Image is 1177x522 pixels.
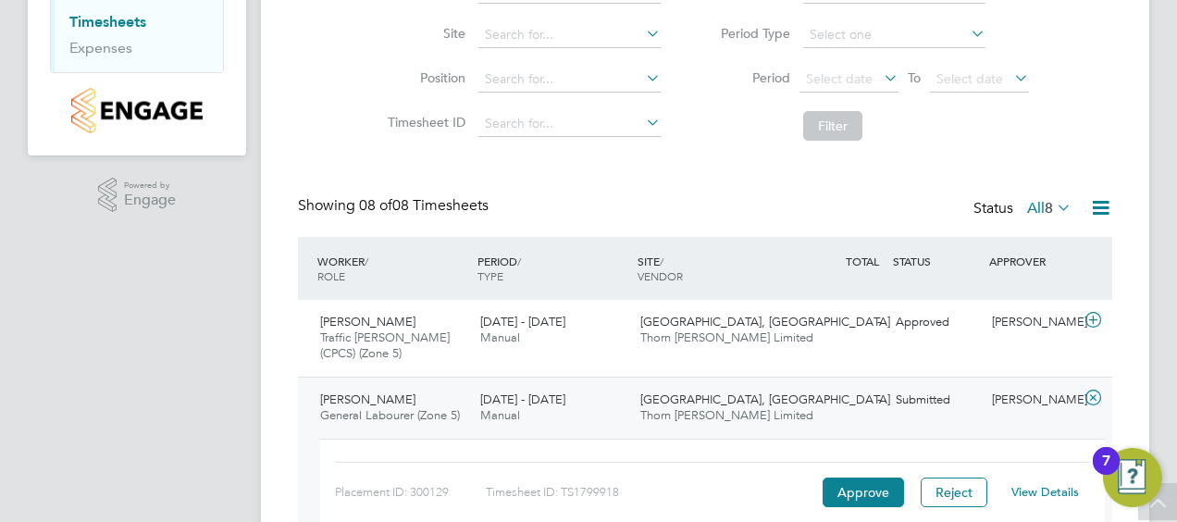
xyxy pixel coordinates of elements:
span: ROLE [317,268,345,283]
label: All [1027,199,1072,217]
label: Period Type [707,25,790,42]
div: Placement ID: 300129 [335,478,486,507]
div: [PERSON_NAME] [985,307,1081,338]
span: [PERSON_NAME] [320,314,415,329]
span: Traffic [PERSON_NAME] (CPCS) (Zone 5) [320,329,450,361]
a: Expenses [69,39,132,56]
img: countryside-properties-logo-retina.png [71,88,202,133]
span: Thorn [PERSON_NAME] Limited [640,329,813,345]
span: [GEOGRAPHIC_DATA], [GEOGRAPHIC_DATA] [640,391,890,407]
div: 7 [1102,461,1110,485]
div: Submitted [888,385,985,416]
div: WORKER [313,244,473,292]
div: - [792,307,888,338]
span: / [365,254,368,268]
span: Select date [806,70,873,87]
span: / [660,254,663,268]
a: View Details [1011,484,1079,500]
span: TYPE [477,268,503,283]
input: Search for... [478,67,661,93]
span: Thorn [PERSON_NAME] Limited [640,407,813,423]
div: APPROVER [985,244,1081,278]
div: SITE [633,244,793,292]
span: Engage [124,193,176,208]
span: [DATE] - [DATE] [480,314,565,329]
div: PERIOD [473,244,633,292]
input: Select one [803,22,985,48]
label: Timesheet ID [382,114,465,130]
input: Search for... [478,22,661,48]
span: To [902,66,926,90]
span: 8 [1045,199,1053,217]
button: Approve [823,478,904,507]
label: Period [707,69,790,86]
span: [PERSON_NAME] [320,391,415,407]
span: Powered by [124,178,176,193]
a: Timesheets [69,13,146,31]
button: Reject [921,478,987,507]
div: Approved [888,307,985,338]
span: General Labourer (Zone 5) [320,407,460,423]
button: Open Resource Center, 7 new notifications [1103,448,1162,507]
label: Position [382,69,465,86]
input: Search for... [478,111,661,137]
button: Filter [803,111,862,141]
span: / [517,254,521,268]
span: TOTAL [846,254,879,268]
div: Showing [298,196,492,216]
span: 08 Timesheets [359,196,489,215]
span: 08 of [359,196,392,215]
span: Select date [936,70,1003,87]
span: VENDOR [638,268,683,283]
a: Go to home page [50,88,224,133]
div: Timesheet ID: TS1799918 [486,478,818,507]
a: Powered byEngage [98,178,177,213]
div: STATUS [888,244,985,278]
span: Manual [480,407,520,423]
div: - [792,385,888,416]
label: Site [382,25,465,42]
span: [DATE] - [DATE] [480,391,565,407]
div: Status [973,196,1075,222]
div: [PERSON_NAME] [985,385,1081,416]
span: Manual [480,329,520,345]
span: [GEOGRAPHIC_DATA], [GEOGRAPHIC_DATA] [640,314,890,329]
